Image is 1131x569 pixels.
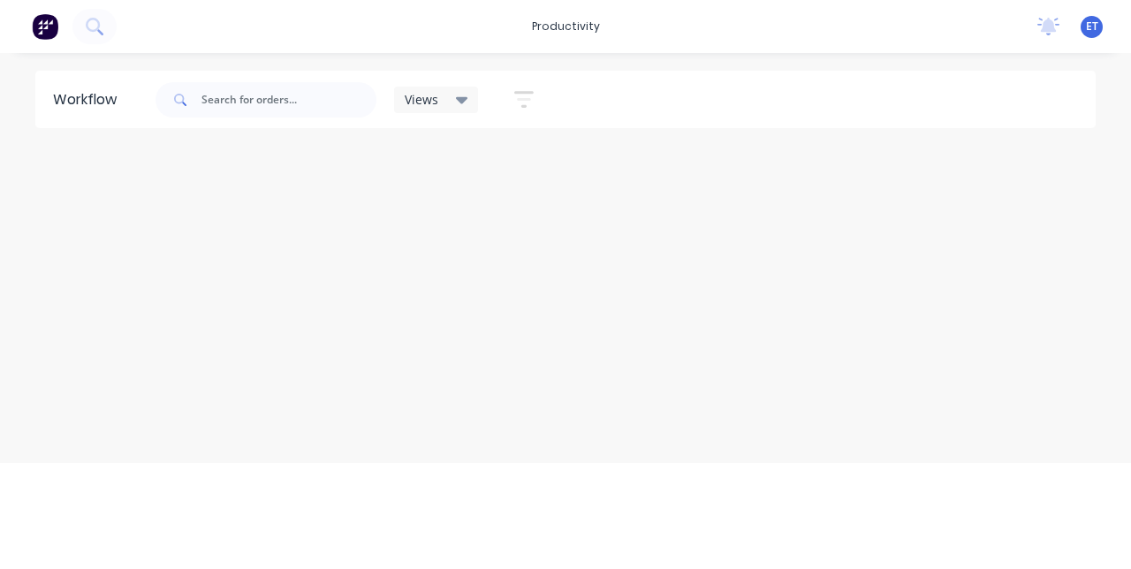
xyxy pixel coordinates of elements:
div: Workflow [53,89,125,110]
span: ET [1086,19,1098,34]
span: Views [405,90,438,109]
div: productivity [523,13,609,40]
img: Factory [32,13,58,40]
input: Search for orders... [201,82,376,118]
